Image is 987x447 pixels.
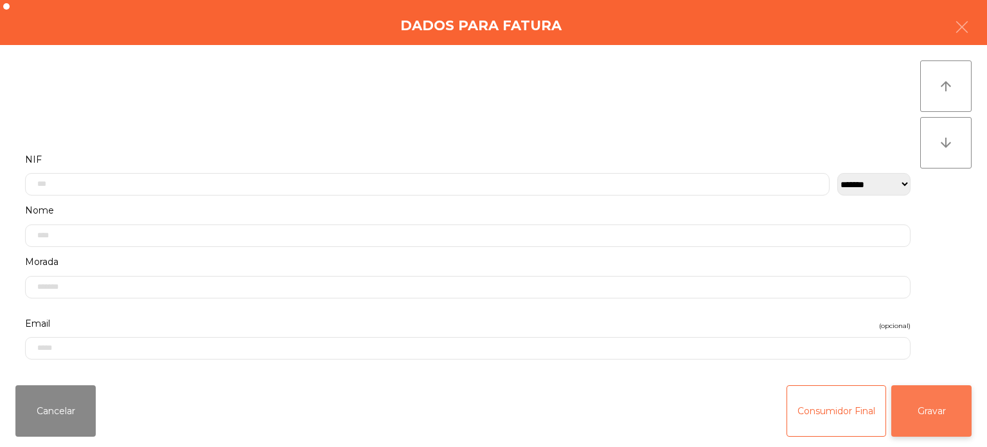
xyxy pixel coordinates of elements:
span: Morada [25,253,58,271]
span: Email [25,315,50,333]
h4: Dados para Fatura [400,16,562,35]
span: NIF [25,151,42,169]
button: Gravar [891,385,972,437]
button: arrow_downward [920,117,972,169]
i: arrow_upward [938,78,954,94]
button: Consumidor Final [787,385,886,437]
i: arrow_downward [938,135,954,151]
span: (opcional) [879,320,911,332]
button: Cancelar [15,385,96,437]
button: arrow_upward [920,60,972,112]
span: Nome [25,202,54,219]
